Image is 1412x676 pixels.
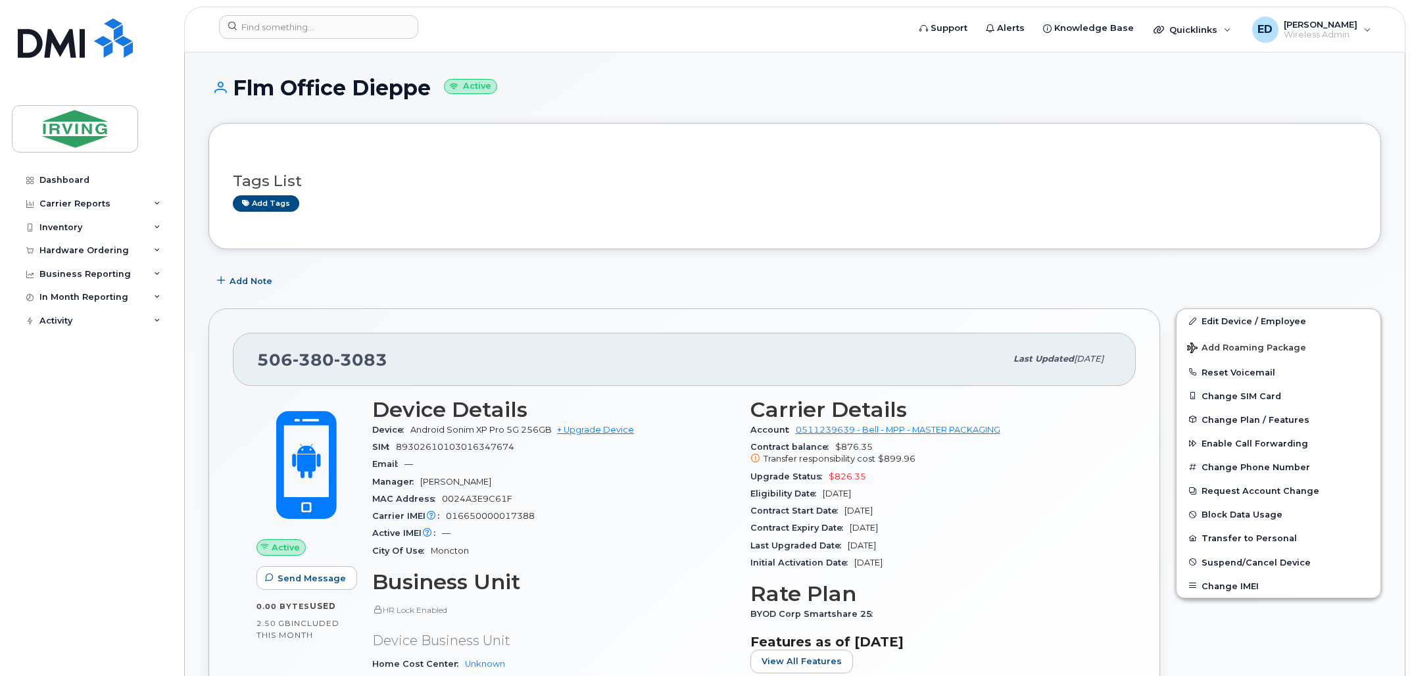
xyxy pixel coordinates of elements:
[256,566,357,590] button: Send Message
[404,459,413,469] span: —
[750,442,1113,466] span: $876.35
[230,275,272,287] span: Add Note
[420,477,491,487] span: [PERSON_NAME]
[1177,526,1380,550] button: Transfer to Personal
[750,582,1113,606] h3: Rate Plan
[1177,574,1380,598] button: Change IMEI
[256,602,310,611] span: 0.00 Bytes
[878,454,915,464] span: $899.96
[1177,384,1380,408] button: Change SIM Card
[233,173,1357,189] h3: Tags List
[854,558,883,567] span: [DATE]
[372,528,442,538] span: Active IMEI
[1177,333,1380,360] button: Add Roaming Package
[372,494,442,504] span: MAC Address
[444,79,497,94] small: Active
[256,618,339,640] span: included this month
[396,442,514,452] span: 89302610103016347674
[372,511,446,521] span: Carrier IMEI
[257,350,387,370] span: 506
[1202,557,1311,567] span: Suspend/Cancel Device
[372,425,410,435] span: Device
[256,619,291,628] span: 2.50 GB
[1177,479,1380,502] button: Request Account Change
[750,650,853,673] button: View All Features
[750,442,835,452] span: Contract balance
[1074,354,1104,364] span: [DATE]
[372,570,735,594] h3: Business Unit
[844,506,873,516] span: [DATE]
[442,494,512,504] span: 0024A3E9C61F
[293,350,334,370] span: 380
[796,425,1000,435] a: 0511239639 - Bell - MPP - MASTER PACKAGING
[465,659,505,669] a: Unknown
[750,634,1113,650] h3: Features as of [DATE]
[272,541,300,554] span: Active
[1202,439,1308,448] span: Enable Call Forwarding
[372,659,465,669] span: Home Cost Center
[1187,343,1306,355] span: Add Roaming Package
[372,546,431,556] span: City Of Use
[762,655,842,667] span: View All Features
[750,523,850,533] span: Contract Expiry Date
[750,425,796,435] span: Account
[310,601,336,611] span: used
[442,528,450,538] span: —
[764,454,875,464] span: Transfer responsibility cost
[1202,414,1309,424] span: Change Plan / Features
[372,631,735,650] p: Device Business Unit
[334,350,387,370] span: 3083
[1177,502,1380,526] button: Block Data Usage
[233,195,299,212] a: Add tags
[750,506,844,516] span: Contract Start Date
[1013,354,1074,364] span: Last updated
[1177,550,1380,574] button: Suspend/Cancel Device
[372,398,735,422] h3: Device Details
[823,489,851,498] span: [DATE]
[208,76,1381,99] h1: Flm Office Dieppe
[1177,360,1380,384] button: Reset Voicemail
[848,541,876,550] span: [DATE]
[750,558,854,567] span: Initial Activation Date
[278,572,346,585] span: Send Message
[372,459,404,469] span: Email
[208,269,283,293] button: Add Note
[850,523,878,533] span: [DATE]
[372,604,735,616] p: HR Lock Enabled
[431,546,469,556] span: Moncton
[372,477,420,487] span: Manager
[1177,455,1380,479] button: Change Phone Number
[446,511,535,521] span: 016650000017388
[410,425,552,435] span: Android Sonim XP Pro 5G 256GB
[1177,309,1380,333] a: Edit Device / Employee
[829,471,866,481] span: $826.35
[750,471,829,481] span: Upgrade Status
[557,425,634,435] a: + Upgrade Device
[750,489,823,498] span: Eligibility Date
[372,442,396,452] span: SIM
[1177,408,1380,431] button: Change Plan / Features
[750,398,1113,422] h3: Carrier Details
[1177,431,1380,455] button: Enable Call Forwarding
[750,609,879,619] span: BYOD Corp Smartshare 25
[750,541,848,550] span: Last Upgraded Date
